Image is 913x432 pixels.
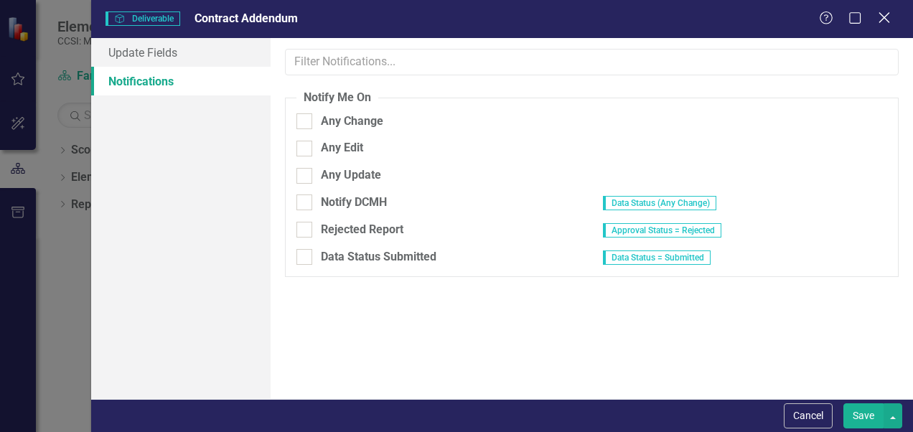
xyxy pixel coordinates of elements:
legend: Notify Me On [296,90,378,106]
div: Any Change [321,113,383,130]
div: Any Edit [321,140,363,156]
div: Data Status Submitted [321,249,436,266]
a: Notifications [91,67,271,95]
div: Notify DCMH [321,194,387,211]
span: Contract Addendum [195,11,298,25]
span: Data Status (Any Change) [603,196,716,210]
a: Update Fields [91,38,271,67]
span: Approval Status = Rejected [603,223,721,238]
div: Any Update [321,167,381,184]
input: Filter Notifications... [285,49,899,75]
div: Rejected Report [321,222,403,238]
button: Cancel [784,403,833,428]
button: Save [843,403,884,428]
span: Deliverable [106,11,179,26]
span: Data Status = Submitted [603,250,711,265]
